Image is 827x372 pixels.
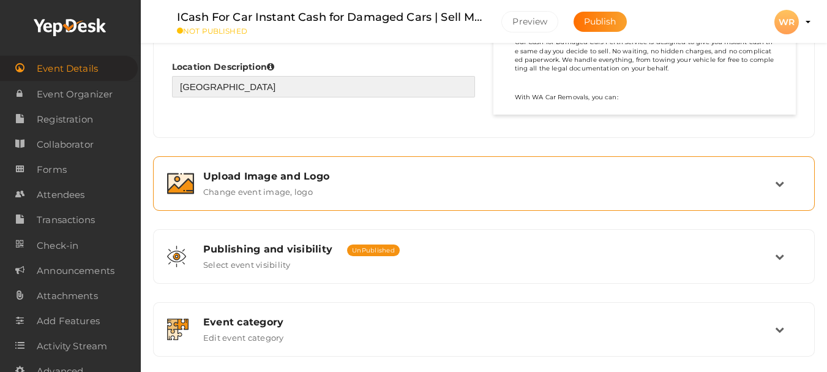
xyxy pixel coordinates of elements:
[37,259,114,283] span: Announcements
[515,38,775,73] p: Our Cash for Damaged Cars Perth service is designed to give you instant cash the same day you dec...
[160,333,808,345] a: Event category Edit event category
[771,9,803,35] button: WR
[203,170,775,182] div: Upload Image and Logo
[774,10,799,34] div: WR
[37,82,113,107] span: Event Organizer
[172,61,274,73] label: Location Description
[347,245,400,256] span: UnPublished
[574,12,627,32] button: Publish
[172,76,475,97] input: Please enter Location Description
[203,316,775,328] div: Event category
[167,173,194,194] img: image.svg
[37,107,93,132] span: Registration
[774,17,799,28] profile-pic: WR
[37,132,94,157] span: Collaborator
[37,208,95,232] span: Transactions
[37,56,98,81] span: Event Details
[37,183,84,207] span: Attendees
[177,26,483,36] small: NOT PUBLISHED
[203,243,332,255] span: Publishing and visibility
[37,284,98,308] span: Attachments
[203,182,313,197] label: Change event image, logo
[203,255,291,270] label: Select event visibility
[37,334,107,359] span: Activity Stream
[203,328,284,343] label: Edit event category
[167,319,189,340] img: category.svg
[37,309,100,333] span: Add Features
[37,158,67,182] span: Forms
[501,11,558,32] button: Preview
[160,188,808,199] a: Upload Image and Logo Change event image, logo
[515,93,775,102] p: With WA Car Removals, you can:
[160,260,808,272] a: Publishing and visibility UnPublished Select event visibility
[267,63,274,71] span: Specific location details - auditorium or hall in which the event takes place. eg. Conference hal...
[177,9,483,26] label: ICash For Car Instant Cash for Damaged Cars | Sell My Damaged Car Same-Day
[37,233,78,258] span: Check-in
[167,246,186,267] img: shared-vision.svg
[584,16,616,27] span: Publish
